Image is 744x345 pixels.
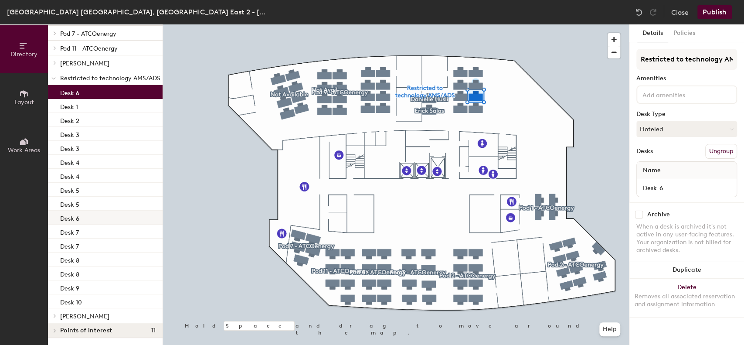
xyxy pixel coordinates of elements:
[649,8,657,17] img: Redo
[60,327,112,334] span: Points of interest
[8,147,40,154] span: Work Areas
[635,293,739,308] div: Removes all associated reservation and assignment information
[636,121,737,137] button: Hoteled
[60,282,79,292] p: Desk 9
[60,296,82,306] p: Desk 10
[7,7,268,17] div: [GEOGRAPHIC_DATA] [GEOGRAPHIC_DATA], [GEOGRAPHIC_DATA] East 2 - [GEOGRAPHIC_DATA]
[671,5,689,19] button: Close
[637,24,668,42] button: Details
[697,5,732,19] button: Publish
[60,184,79,195] p: Desk 5
[641,89,719,99] input: Add amenities
[60,198,79,208] p: Desk 5
[60,268,79,278] p: Desk 8
[636,75,737,82] div: Amenities
[60,75,160,82] span: Restricted to technology AMS/ADS
[639,163,665,178] span: Name
[60,45,118,52] span: Pod 11 - ATCOenergy
[60,240,79,250] p: Desk 7
[60,171,79,181] p: Desk 4
[60,212,79,222] p: Desk 6
[636,111,737,118] div: Desk Type
[60,226,79,236] p: Desk 7
[60,254,79,264] p: Desk 8
[151,327,156,334] span: 11
[629,261,744,279] button: Duplicate
[599,322,620,336] button: Help
[705,144,737,159] button: Ungroup
[60,30,116,38] span: Pod 7 - ATCOenergy
[629,279,744,317] button: DeleteRemoves all associated reservation and assignment information
[635,8,643,17] img: Undo
[10,51,37,58] span: Directory
[60,115,79,125] p: Desk 2
[60,87,79,97] p: Desk 6
[60,143,79,153] p: Desk 3
[647,211,670,218] div: Archive
[60,101,78,111] p: Desk 1
[60,60,109,67] span: [PERSON_NAME]
[60,129,79,139] p: Desk 3
[60,157,79,167] p: Desk 4
[636,148,653,155] div: Desks
[639,182,735,194] input: Unnamed desk
[14,99,34,106] span: Layout
[668,24,700,42] button: Policies
[636,223,737,254] div: When a desk is archived it's not active in any user-facing features. Your organization is not bil...
[60,313,109,320] span: [PERSON_NAME]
